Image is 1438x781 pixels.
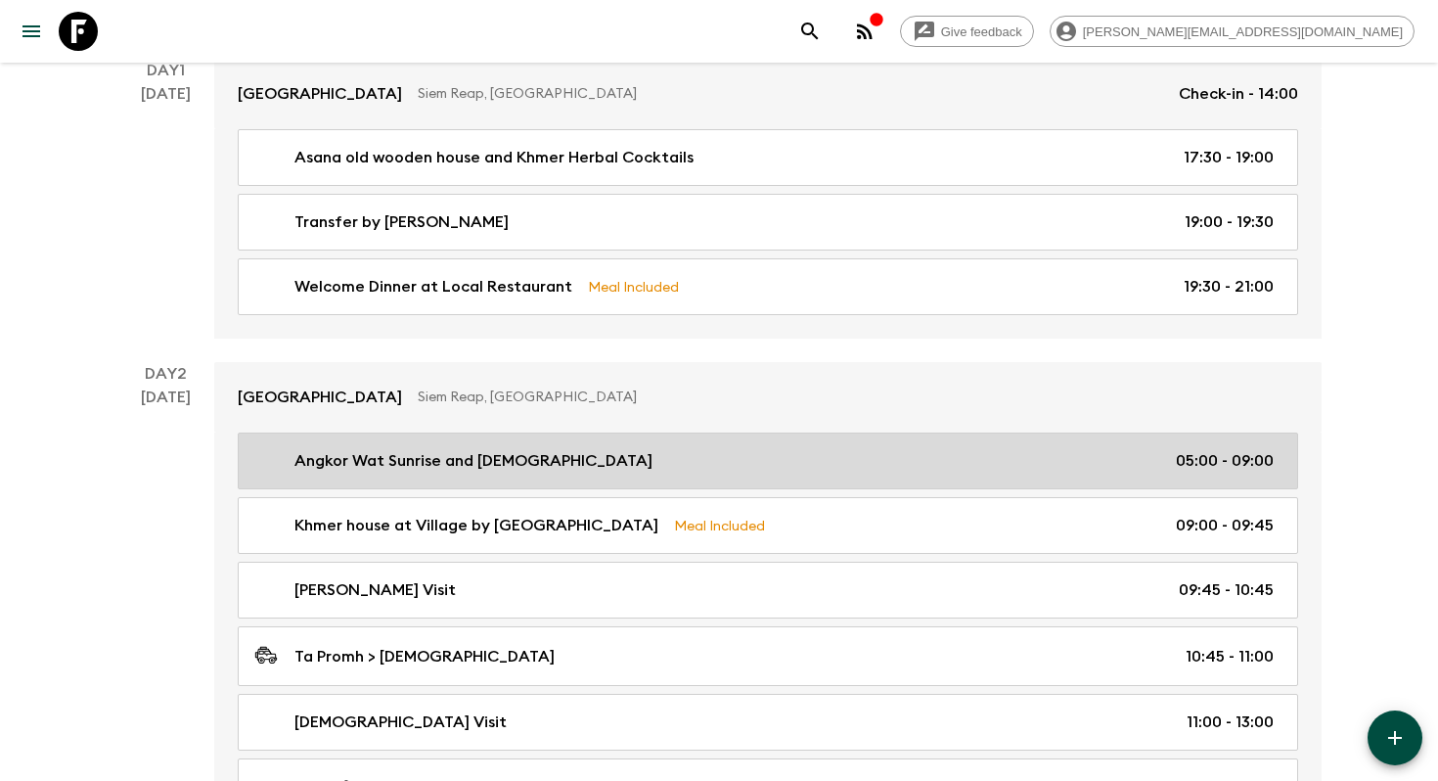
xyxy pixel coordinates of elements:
p: 09:45 - 10:45 [1179,578,1274,602]
p: [PERSON_NAME] Visit [294,578,456,602]
p: [GEOGRAPHIC_DATA] [238,386,402,409]
a: [DEMOGRAPHIC_DATA] Visit11:00 - 13:00 [238,694,1298,751]
p: Day 1 [116,59,214,82]
p: Ta Promh > [DEMOGRAPHIC_DATA] [294,645,555,668]
p: Khmer house at Village by [GEOGRAPHIC_DATA] [294,514,658,537]
a: Welcome Dinner at Local RestaurantMeal Included19:30 - 21:00 [238,258,1298,315]
a: [GEOGRAPHIC_DATA]Siem Reap, [GEOGRAPHIC_DATA]Check-in - 14:00 [214,59,1322,129]
a: Khmer house at Village by [GEOGRAPHIC_DATA]Meal Included09:00 - 09:45 [238,497,1298,554]
div: [PERSON_NAME][EMAIL_ADDRESS][DOMAIN_NAME] [1050,16,1415,47]
p: Siem Reap, [GEOGRAPHIC_DATA] [418,84,1163,104]
p: Day 2 [116,362,214,386]
p: Meal Included [588,276,679,298]
p: 05:00 - 09:00 [1176,449,1274,473]
p: [GEOGRAPHIC_DATA] [238,82,402,106]
a: Ta Promh > [DEMOGRAPHIC_DATA]10:45 - 11:00 [238,626,1298,686]
p: 11:00 - 13:00 [1187,711,1274,734]
p: 17:30 - 19:00 [1184,146,1274,169]
span: [PERSON_NAME][EMAIL_ADDRESS][DOMAIN_NAME] [1072,24,1414,39]
p: 19:00 - 19:30 [1185,210,1274,234]
p: Meal Included [674,515,765,536]
a: Angkor Wat Sunrise and [DEMOGRAPHIC_DATA]05:00 - 09:00 [238,433,1298,489]
button: menu [12,12,51,51]
a: [GEOGRAPHIC_DATA]Siem Reap, [GEOGRAPHIC_DATA] [214,362,1322,433]
a: Asana old wooden house and Khmer Herbal Cocktails17:30 - 19:00 [238,129,1298,186]
p: [DEMOGRAPHIC_DATA] Visit [294,711,507,734]
div: [DATE] [141,82,191,339]
p: Asana old wooden house and Khmer Herbal Cocktails [294,146,694,169]
button: search adventures [790,12,830,51]
a: Transfer by [PERSON_NAME]19:00 - 19:30 [238,194,1298,251]
p: Angkor Wat Sunrise and [DEMOGRAPHIC_DATA] [294,449,652,473]
p: Transfer by [PERSON_NAME] [294,210,509,234]
p: 19:30 - 21:00 [1184,275,1274,299]
p: Check-in - 14:00 [1179,82,1298,106]
p: 09:00 - 09:45 [1176,514,1274,537]
p: 10:45 - 11:00 [1186,645,1274,668]
p: Siem Reap, [GEOGRAPHIC_DATA] [418,388,1282,407]
span: Give feedback [930,24,1033,39]
a: Give feedback [900,16,1034,47]
p: Welcome Dinner at Local Restaurant [294,275,572,299]
a: [PERSON_NAME] Visit09:45 - 10:45 [238,562,1298,619]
